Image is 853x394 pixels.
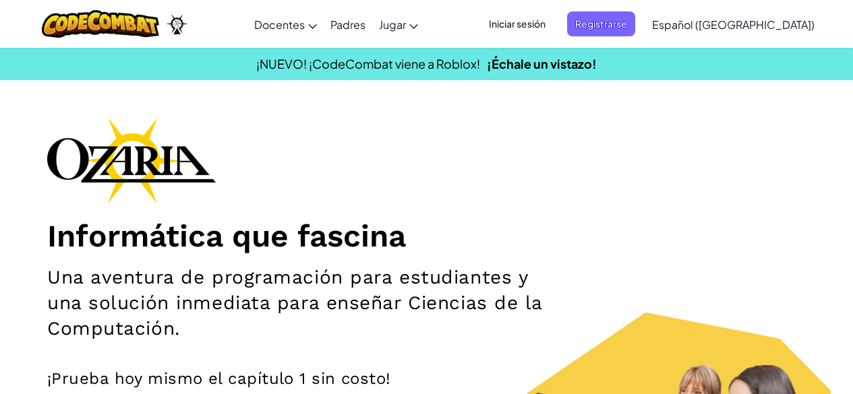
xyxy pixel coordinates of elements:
font: Padres [330,18,365,32]
img: Logotipo de la marca Ozaria [47,117,216,203]
font: ¡Prueba hoy mismo el capítulo 1 sin costo! [47,369,391,388]
img: Ozaria [166,14,187,34]
a: Jugar [372,6,425,42]
font: Jugar [379,18,406,32]
a: Docentes [247,6,324,42]
img: Logotipo de CodeCombat [42,10,160,38]
font: Una aventura de programación para estudiantes y una solución inmediata para enseñar Ciencias de l... [47,266,542,339]
button: Registrarse [567,11,635,36]
a: Padres [324,6,372,42]
button: Iniciar sesión [481,11,554,36]
a: Español ([GEOGRAPHIC_DATA]) [645,6,821,42]
font: Español ([GEOGRAPHIC_DATA]) [652,18,815,32]
font: Registrarse [575,18,627,30]
a: ¡Échale un vistazo! [487,56,597,71]
font: Informática que fascina [47,218,406,254]
font: Docentes [254,18,305,32]
font: Iniciar sesión [489,18,546,30]
font: ¡NUEVO! ¡CodeCombat viene a Roblox! [256,56,480,71]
